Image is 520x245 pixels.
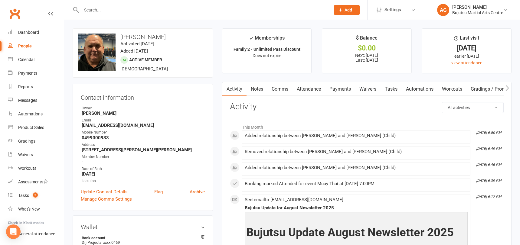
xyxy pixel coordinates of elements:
[6,224,21,239] div: Open Intercom Messenger
[82,111,205,116] strong: [PERSON_NAME]
[384,3,401,17] span: Settings
[437,4,449,16] div: AG
[154,188,163,195] a: Flag
[247,82,267,96] a: Notes
[476,195,501,199] i: [DATE] 6:17 PM
[451,60,482,65] a: view attendance
[8,66,64,80] a: Payments
[82,123,205,128] strong: [EMAIL_ADDRESS][DOMAIN_NAME]
[82,166,205,172] div: Date of Birth
[80,6,326,14] input: Search...
[18,57,35,62] div: Calendar
[245,181,468,186] div: Booking marked Attended for event Muay Thai at [DATE] 7:00PM
[18,166,36,171] div: Workouts
[246,226,454,239] span: Bujutsu Update August Newsletter 2025
[7,6,22,21] a: Clubworx
[82,159,205,165] strong: -
[8,39,64,53] a: People
[454,34,479,45] div: Last visit
[328,53,406,63] p: Next: [DATE] Last: [DATE]
[8,107,64,121] a: Automations
[8,189,64,202] a: Tasks 2
[18,207,40,211] div: What's New
[18,44,32,48] div: People
[81,92,205,101] h3: Contact information
[8,227,64,241] a: General attendance kiosk mode
[8,202,64,216] a: What's New
[427,53,506,60] div: earlier [DATE]
[8,53,64,66] a: Calendar
[222,82,247,96] a: Activity
[33,192,38,198] span: 2
[78,34,208,40] h3: [PERSON_NAME]
[8,148,64,162] a: Waivers
[82,130,205,135] div: Mobile Number
[82,105,205,111] div: Owner
[120,66,168,72] span: [DEMOGRAPHIC_DATA]
[82,154,205,160] div: Member Number
[245,133,468,138] div: Added relationship between [PERSON_NAME] and [PERSON_NAME] (Child)
[8,94,64,107] a: Messages
[18,111,43,116] div: Automations
[253,53,281,58] span: Does not expire
[18,71,37,76] div: Payments
[82,135,205,140] strong: 0499000933
[234,47,300,52] strong: Family 2 - Unlimited Pass Discount
[452,10,503,15] div: Bujutsu Martial Arts Centre
[8,162,64,175] a: Workouts
[476,179,501,183] i: [DATE] 6:39 PM
[82,236,202,240] strong: Bank account
[8,26,64,39] a: Dashboard
[8,80,64,94] a: Reports
[476,131,501,135] i: [DATE] 6:50 PM
[381,82,402,96] a: Tasks
[18,231,55,236] div: General attendance
[245,165,468,170] div: Added relationship between [PERSON_NAME] and [PERSON_NAME] (Child)
[18,179,48,184] div: Assessments
[427,45,506,51] div: [DATE]
[8,121,64,134] a: Product Sales
[78,34,116,71] img: image1753774988.png
[82,118,205,123] div: Email
[293,82,325,96] a: Attendance
[249,35,253,41] i: ✓
[82,178,205,184] div: Location
[356,34,378,45] div: $ Balance
[18,193,29,198] div: Tasks
[120,41,154,47] time: Activated [DATE]
[355,82,381,96] a: Waivers
[103,240,120,245] span: xxxx 0469
[81,224,205,230] h3: Wallet
[82,142,205,148] div: Address
[267,82,293,96] a: Comms
[81,195,132,203] a: Manage Comms Settings
[476,163,501,167] i: [DATE] 6:46 PM
[245,205,468,211] div: Bujutsu Update for August Newsletter 2025
[328,45,406,51] div: $0.00
[18,98,37,103] div: Messages
[18,125,44,130] div: Product Sales
[476,147,501,151] i: [DATE] 6:49 PM
[8,175,64,189] a: Assessments
[82,171,205,177] strong: [DATE]
[18,152,33,157] div: Waivers
[438,82,466,96] a: Workouts
[334,5,360,15] button: Add
[18,84,33,89] div: Reports
[345,8,352,12] span: Add
[81,188,128,195] a: Update Contact Details
[120,48,148,54] time: Added [DATE]
[325,82,355,96] a: Payments
[245,149,468,154] div: Removed relationship between [PERSON_NAME] and [PERSON_NAME] (Child)
[452,5,503,10] div: [PERSON_NAME]
[402,82,438,96] a: Automations
[245,197,343,202] span: Sent email to [EMAIL_ADDRESS][DOMAIN_NAME]
[18,30,39,35] div: Dashboard
[230,102,504,111] h3: Activity
[230,121,504,131] li: This Month
[18,139,35,143] div: Gradings
[129,57,162,62] span: Active member
[249,34,285,45] div: Memberships
[8,134,64,148] a: Gradings
[190,188,205,195] a: Archive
